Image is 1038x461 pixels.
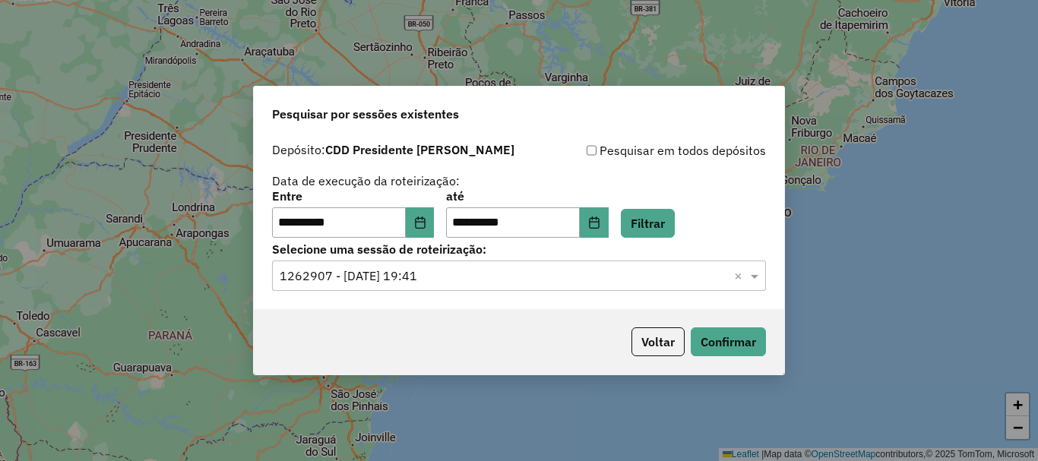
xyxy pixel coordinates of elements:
button: Choose Date [406,207,435,238]
label: Data de execução da roteirização: [272,172,460,190]
span: Pesquisar por sessões existentes [272,105,459,123]
button: Filtrar [621,209,675,238]
strong: CDD Presidente [PERSON_NAME] [325,142,514,157]
button: Choose Date [580,207,609,238]
div: Pesquisar em todos depósitos [519,141,766,159]
label: até [446,187,608,205]
label: Selecione uma sessão de roteirização: [272,240,766,258]
button: Voltar [631,327,685,356]
label: Entre [272,187,434,205]
button: Confirmar [691,327,766,356]
label: Depósito: [272,141,514,159]
span: Clear all [734,267,747,285]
